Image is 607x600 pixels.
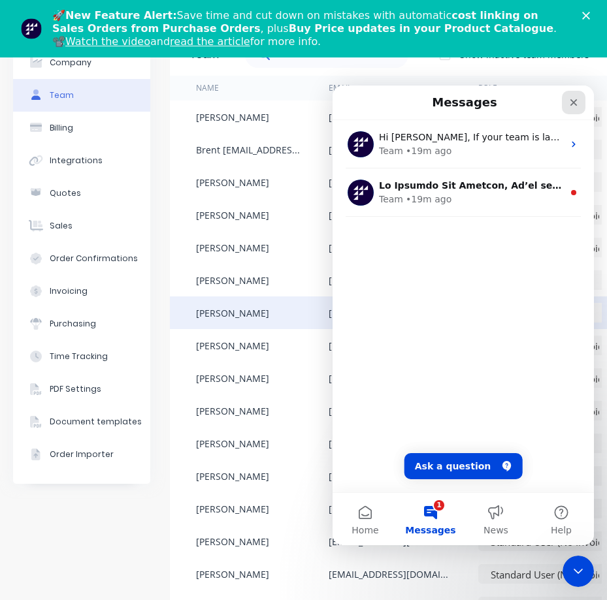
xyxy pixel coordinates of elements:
button: Company [13,46,150,79]
button: PDF Settings [13,373,150,405]
iframe: Intercom live chat [563,556,594,587]
div: Time Tracking [50,351,108,362]
div: Invoicing [50,285,88,297]
div: [EMAIL_ADDRESS][DOMAIN_NAME] [329,110,452,124]
button: Order Confirmations [13,242,150,275]
b: New Feature Alert: [65,9,177,22]
button: Integrations [13,144,150,177]
div: Email [329,82,352,94]
div: Team [50,89,74,101]
div: Sales [50,220,73,232]
div: [PERSON_NAME] [196,469,269,483]
a: Watch the video [65,35,150,48]
div: [PERSON_NAME][EMAIL_ADDRESS][DOMAIN_NAME] [329,437,452,450]
div: PDF Settings [50,383,101,395]
button: Document templates [13,405,150,438]
div: [PERSON_NAME] [196,274,269,287]
div: [PERSON_NAME] [196,371,269,385]
div: [PERSON_NAME] [196,567,269,581]
div: [PERSON_NAME] [196,306,269,320]
button: Time Tracking [13,340,150,373]
div: [EMAIL_ADDRESS][DOMAIN_NAME] [329,241,452,255]
div: Name [196,82,219,94]
button: Team [13,79,150,112]
div: [PERSON_NAME] [196,110,269,124]
a: read the article [170,35,250,48]
div: [EMAIL_ADDRESS][DOMAIN_NAME] [329,404,452,418]
button: Billing [13,112,150,144]
div: [PERSON_NAME] [196,502,269,516]
div: [PERSON_NAME] [196,208,269,222]
button: Quotes [13,177,150,210]
div: [PERSON_NAME] [196,535,269,548]
img: Profile image for Team [21,18,42,39]
div: Billing [50,122,73,134]
div: [PERSON_NAME] [196,437,269,450]
div: [EMAIL_ADDRESS][DOMAIN_NAME] [329,339,452,353]
button: Invoicing [13,275,150,308]
div: [EMAIL_ADDRESS][DOMAIN_NAME] [329,306,452,320]
div: [EMAIL_ADDRESS][DOMAIN_NAME] [329,535,452,548]
div: Quotes [50,187,81,199]
div: 🚀 Save time and cut down on mistakes with automatic , plus .📽️ and for more info. [52,9,565,48]
button: Sales [13,210,150,242]
b: cost linking on Sales Orders from Purchase Orders [52,9,538,35]
button: Order Importer [13,438,150,471]
div: [PERSON_NAME][EMAIL_ADDRESS][DOMAIN_NAME] [329,371,452,385]
div: Order Confirmations [50,253,138,264]
b: Buy Price updates in your Product Catalogue [289,22,553,35]
div: Close [582,12,595,20]
div: [PERSON_NAME][EMAIL_ADDRESS][DOMAIN_NAME] [329,143,452,157]
div: [PERSON_NAME][EMAIL_ADDRESS][DOMAIN_NAME] [329,176,452,189]
div: [PERSON_NAME] [196,176,269,189]
div: Role [478,82,497,94]
div: [EMAIL_ADDRESS][DOMAIN_NAME] [329,502,452,516]
div: [PERSON_NAME][EMAIL_ADDRESS][DOMAIN_NAME] [329,274,452,287]
div: [EMAIL_ADDRESS][DOMAIN_NAME] [329,469,452,483]
div: Integrations [50,155,103,166]
div: [PERSON_NAME] [196,339,269,353]
div: Purchasing [50,318,96,330]
div: [PERSON_NAME] [196,241,269,255]
div: [PERSON_NAME] [196,404,269,418]
div: Order Importer [50,449,114,460]
div: [EMAIL_ADDRESS][DOMAIN_NAME] [329,567,452,581]
div: [EMAIL_ADDRESS][DOMAIN_NAME] [329,208,452,222]
div: Company [50,57,91,69]
iframe: Intercom live chat [333,86,594,545]
div: Brent [EMAIL_ADDRESS][DOMAIN_NAME] [196,143,303,157]
button: Purchasing [13,308,150,340]
div: Document templates [50,416,142,428]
